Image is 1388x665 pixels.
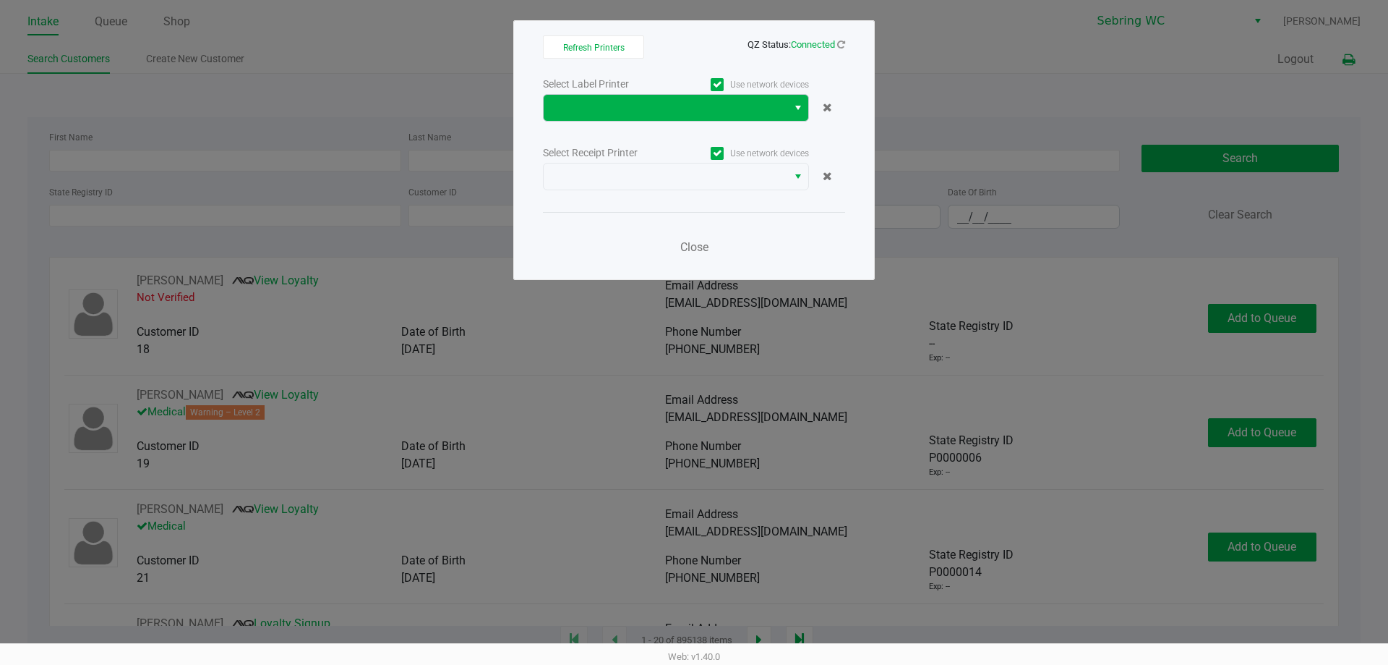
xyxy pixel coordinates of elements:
div: Select Receipt Printer [543,145,676,161]
button: Select [787,164,808,190]
div: Select Label Printer [543,77,676,92]
button: Refresh Printers [543,35,644,59]
label: Use network devices [676,147,809,160]
span: Refresh Printers [563,43,625,53]
button: Close [672,233,716,262]
span: Close [680,240,708,254]
span: Connected [791,39,835,50]
button: Select [787,95,808,121]
label: Use network devices [676,78,809,91]
span: Web: v1.40.0 [668,651,720,662]
span: QZ Status: [747,39,845,50]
